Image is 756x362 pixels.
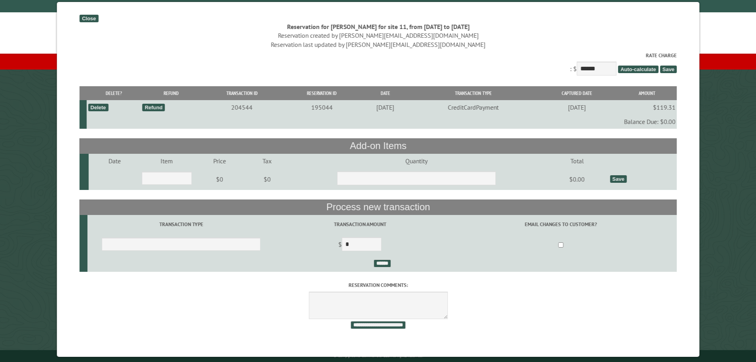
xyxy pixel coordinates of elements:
td: $119.31 [617,100,677,114]
td: Quantity [287,154,545,168]
th: Amount [617,86,677,100]
label: Transaction Amount [276,221,444,228]
th: Refund [141,86,201,100]
div: Close [79,15,98,22]
td: Balance Due: $0.00 [87,114,677,129]
td: Item [140,154,193,168]
label: Reservation comments: [79,281,677,289]
td: [DATE] [361,100,409,114]
th: Process new transaction [79,199,677,215]
span: Save [660,66,677,73]
small: © Campground Commander LLC. All rights reserved. [333,353,423,358]
td: [DATE] [537,100,617,114]
th: Captured Date [537,86,617,100]
div: Refund [142,104,165,111]
td: Tax [246,154,287,168]
label: Email changes to customer? [446,221,675,228]
td: $ [275,234,445,256]
td: CreditCardPayment [410,100,537,114]
div: Reservation created by [PERSON_NAME][EMAIL_ADDRESS][DOMAIN_NAME] [79,31,677,40]
label: Rate Charge [79,52,677,59]
td: 204544 [201,100,283,114]
div: Save [610,175,626,183]
td: Total [545,154,608,168]
div: Reservation for [PERSON_NAME] for site 11, from [DATE] to [DATE] [79,22,677,31]
td: $0.00 [545,168,608,190]
div: Reservation last updated by [PERSON_NAME][EMAIL_ADDRESS][DOMAIN_NAME] [79,40,677,49]
td: Price [193,154,246,168]
th: Add-on Items [79,138,677,153]
div: Delete [88,104,108,111]
th: Transaction Type [410,86,537,100]
td: $0 [193,168,246,190]
label: Transaction Type [88,221,273,228]
td: 195044 [283,100,361,114]
th: Transaction ID [201,86,283,100]
td: Date [88,154,140,168]
td: $0 [246,168,287,190]
th: Delete? [87,86,141,100]
th: Reservation ID [283,86,361,100]
th: Date [361,86,409,100]
span: Auto-calculate [618,66,658,73]
div: : $ [79,52,677,77]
